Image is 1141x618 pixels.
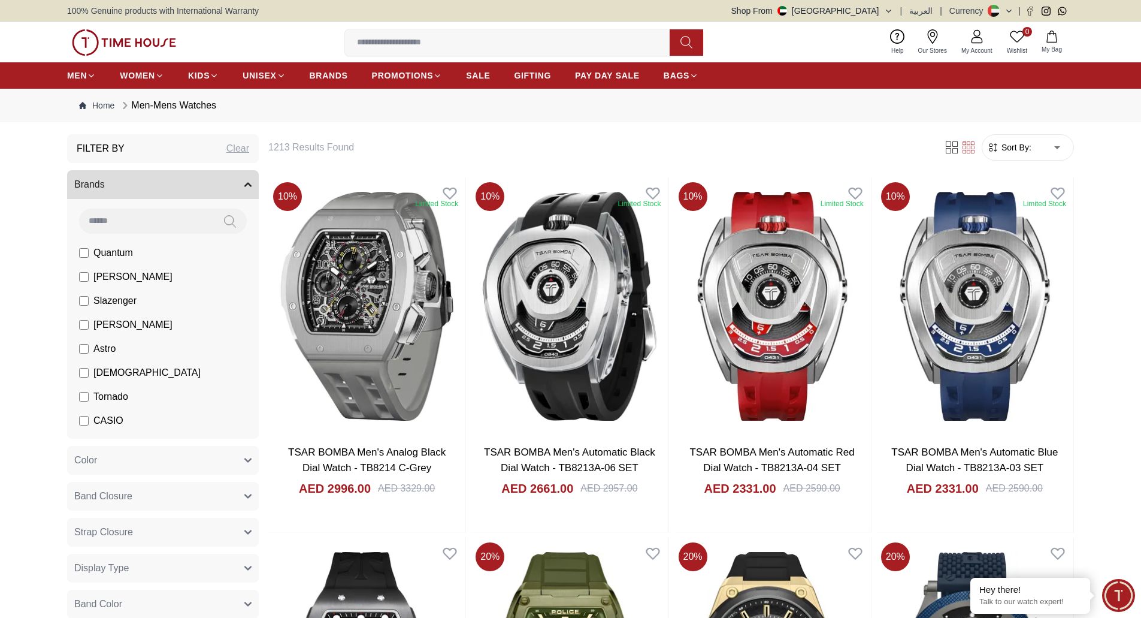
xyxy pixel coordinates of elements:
[93,342,116,356] span: Astro
[378,481,435,496] div: AED 3329.00
[1037,45,1067,54] span: My Bag
[1102,579,1135,612] div: Chat Widget
[372,70,434,82] span: PROMOTIONS
[886,46,909,55] span: Help
[777,6,787,16] img: United Arab Emirates
[580,481,637,496] div: AED 2957.00
[67,446,259,475] button: Color
[67,70,87,82] span: MEN
[1025,7,1034,16] a: Facebook
[618,199,661,209] div: Limited Stock
[1023,199,1066,209] div: Limited Stock
[79,368,89,378] input: [DEMOGRAPHIC_DATA]
[93,414,123,428] span: CASIO
[67,170,259,199] button: Brands
[466,65,490,86] a: SALE
[884,27,911,58] a: Help
[821,199,864,209] div: Limited Stock
[273,182,302,211] span: 10 %
[79,272,89,282] input: [PERSON_NAME]
[940,5,942,17] span: |
[1058,7,1067,16] a: Whatsapp
[900,5,903,17] span: |
[188,70,210,82] span: KIDS
[907,480,979,497] h4: AED 2331.00
[575,70,640,82] span: PAY DAY SALE
[288,447,446,474] a: TSAR BOMBA Men's Analog Black Dial Watch - TB8214 C-Grey
[476,542,504,571] span: 20 %
[704,480,776,497] h4: AED 2331.00
[74,453,97,468] span: Color
[93,294,137,308] span: Slazenger
[664,65,698,86] a: BAGS
[268,177,465,435] img: TSAR BOMBA Men's Analog Black Dial Watch - TB8214 C-Grey
[79,320,89,330] input: [PERSON_NAME]
[74,525,133,539] span: Strap Closure
[93,318,172,332] span: [PERSON_NAME]
[881,542,910,571] span: 20 %
[67,65,96,86] a: MEN
[243,65,285,86] a: UNISEX
[909,5,933,17] button: العربية
[372,65,443,86] a: PROMOTIONS
[67,89,1074,122] nav: Breadcrumb
[876,177,1073,435] img: TSAR BOMBA Men's Automatic Blue Dial Watch - TB8213A-03 SET
[119,98,216,113] div: Men-Mens Watches
[514,65,551,86] a: GIFTING
[999,141,1031,153] span: Sort By:
[1022,27,1032,37] span: 0
[679,182,707,211] span: 10 %
[79,100,114,111] a: Home
[299,480,371,497] h4: AED 2996.00
[120,65,164,86] a: WOMEN
[471,177,668,435] a: TSAR BOMBA Men's Automatic Black Dial Watch - TB8213A-06 SET
[664,70,689,82] span: BAGS
[79,416,89,426] input: CASIO
[783,481,840,496] div: AED 2590.00
[93,246,133,260] span: Quantum
[310,70,348,82] span: BRANDS
[79,296,89,306] input: Slazenger
[310,65,348,86] a: BRANDS
[79,248,89,258] input: Quantum
[1034,28,1069,56] button: My Bag
[93,366,201,380] span: [DEMOGRAPHIC_DATA]
[79,392,89,402] input: Tornado
[74,561,129,575] span: Display Type
[93,438,131,452] span: CITIZEN
[1018,5,1021,17] span: |
[74,597,122,611] span: Band Color
[911,27,954,58] a: Our Stores
[1002,46,1032,55] span: Wishlist
[501,480,573,497] h4: AED 2661.00
[120,70,155,82] span: WOMEN
[77,141,125,156] h3: Filter By
[79,344,89,354] input: Astro
[226,141,249,156] div: Clear
[74,489,132,504] span: Band Closure
[67,554,259,583] button: Display Type
[987,141,1031,153] button: Sort By:
[689,447,854,474] a: TSAR BOMBA Men's Automatic Red Dial Watch - TB8213A-04 SET
[67,482,259,511] button: Band Closure
[949,5,988,17] div: Currency
[74,177,105,192] span: Brands
[188,65,219,86] a: KIDS
[674,177,871,435] img: TSAR BOMBA Men's Automatic Red Dial Watch - TB8213A-04 SET
[986,481,1043,496] div: AED 2590.00
[1042,7,1051,16] a: Instagram
[243,70,276,82] span: UNISEX
[93,390,128,404] span: Tornado
[67,518,259,547] button: Strap Closure
[72,29,176,56] img: ...
[891,447,1058,474] a: TSAR BOMBA Men's Automatic Blue Dial Watch - TB8213A-03 SET
[93,270,172,284] span: [PERSON_NAME]
[957,46,997,55] span: My Account
[67,5,259,17] span: 100% Genuine products with International Warranty
[731,5,893,17] button: Shop From[GEOGRAPHIC_DATA]
[679,542,707,571] span: 20 %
